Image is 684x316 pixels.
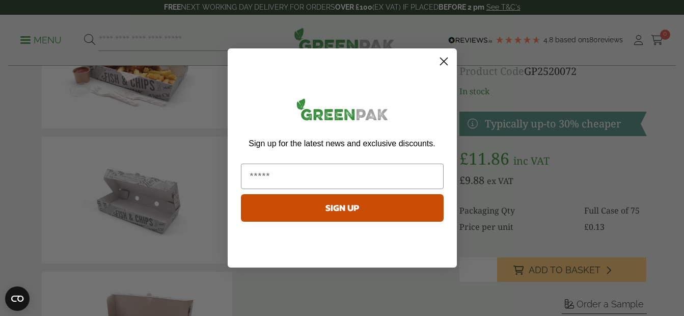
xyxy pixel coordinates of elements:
[241,94,444,128] img: greenpak_logo
[249,139,435,148] span: Sign up for the latest news and exclusive discounts.
[241,164,444,189] input: Email
[435,52,453,70] button: Close dialog
[241,194,444,222] button: SIGN UP
[5,286,30,311] button: Open CMP widget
